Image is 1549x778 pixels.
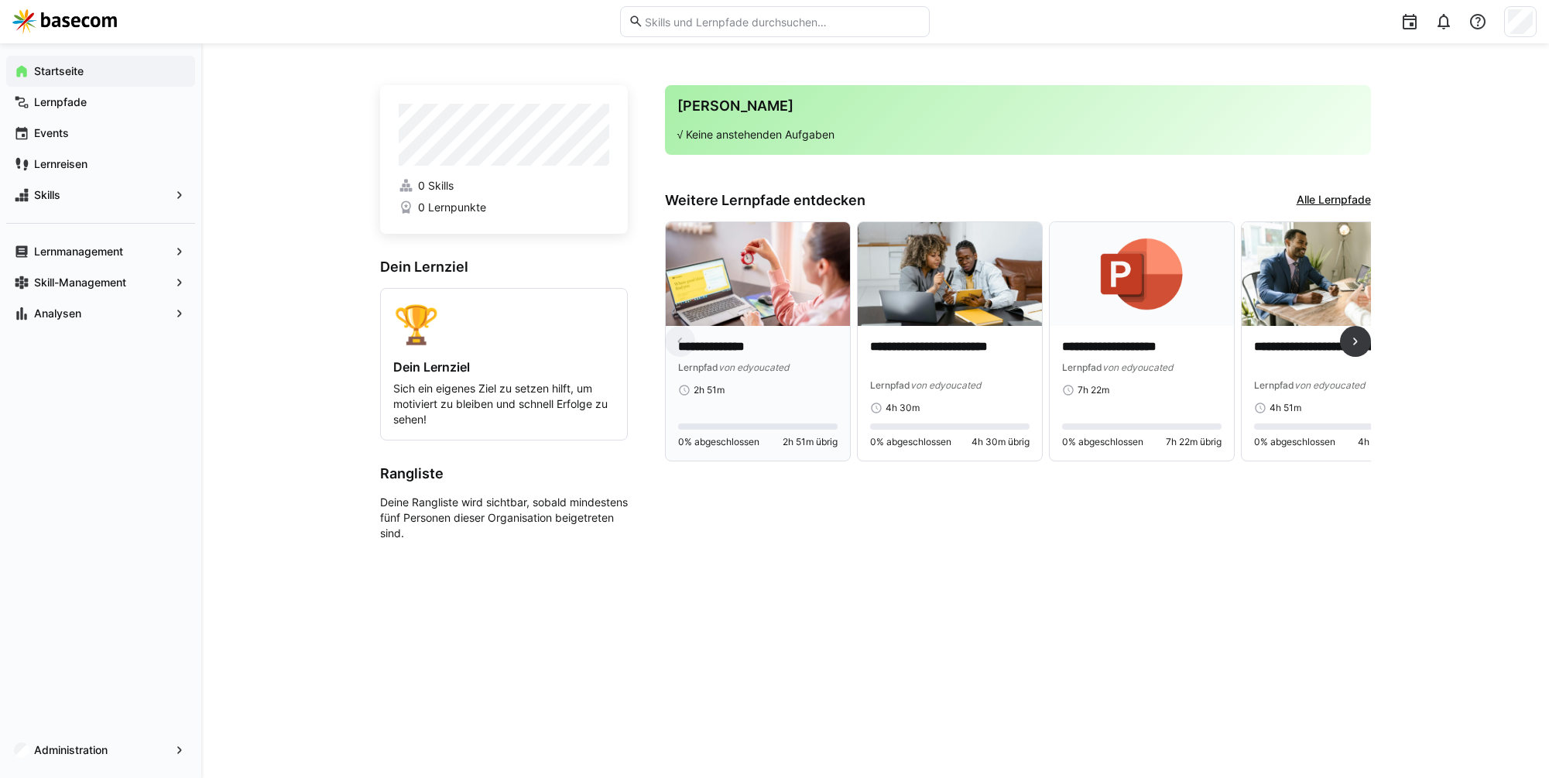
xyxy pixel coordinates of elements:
[1102,362,1173,373] span: von edyoucated
[1254,379,1294,391] span: Lernpfad
[1166,436,1222,448] span: 7h 22m übrig
[1294,379,1365,391] span: von edyoucated
[1078,384,1109,396] span: 7h 22m
[393,381,615,427] p: Sich ein eigenes Ziel zu setzen hilft, um motiviert zu bleiben und schnell Erfolge zu sehen!
[399,178,609,194] a: 0 Skills
[678,362,718,373] span: Lernpfad
[380,465,628,482] h3: Rangliste
[665,192,865,209] h3: Weitere Lernpfade entdecken
[418,178,454,194] span: 0 Skills
[858,222,1042,326] img: image
[666,222,850,326] img: image
[1242,222,1426,326] img: image
[643,15,920,29] input: Skills und Lernpfade durchsuchen…
[393,301,615,347] div: 🏆
[886,402,920,414] span: 4h 30m
[870,436,951,448] span: 0% abgeschlossen
[380,495,628,541] p: Deine Rangliste wird sichtbar, sobald mindestens fünf Personen dieser Organisation beigetreten sind.
[1062,362,1102,373] span: Lernpfad
[677,98,1359,115] h3: [PERSON_NAME]
[380,259,628,276] h3: Dein Lernziel
[418,200,486,215] span: 0 Lernpunkte
[694,384,725,396] span: 2h 51m
[393,359,615,375] h4: Dein Lernziel
[1050,222,1234,326] img: image
[870,379,910,391] span: Lernpfad
[972,436,1030,448] span: 4h 30m übrig
[783,436,838,448] span: 2h 51m übrig
[910,379,981,391] span: von edyoucated
[1270,402,1301,414] span: 4h 51m
[1297,192,1371,209] a: Alle Lernpfade
[718,362,789,373] span: von edyoucated
[1254,436,1335,448] span: 0% abgeschlossen
[1062,436,1143,448] span: 0% abgeschlossen
[677,127,1359,142] p: √ Keine anstehenden Aufgaben
[1358,436,1414,448] span: 4h 51m übrig
[678,436,759,448] span: 0% abgeschlossen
